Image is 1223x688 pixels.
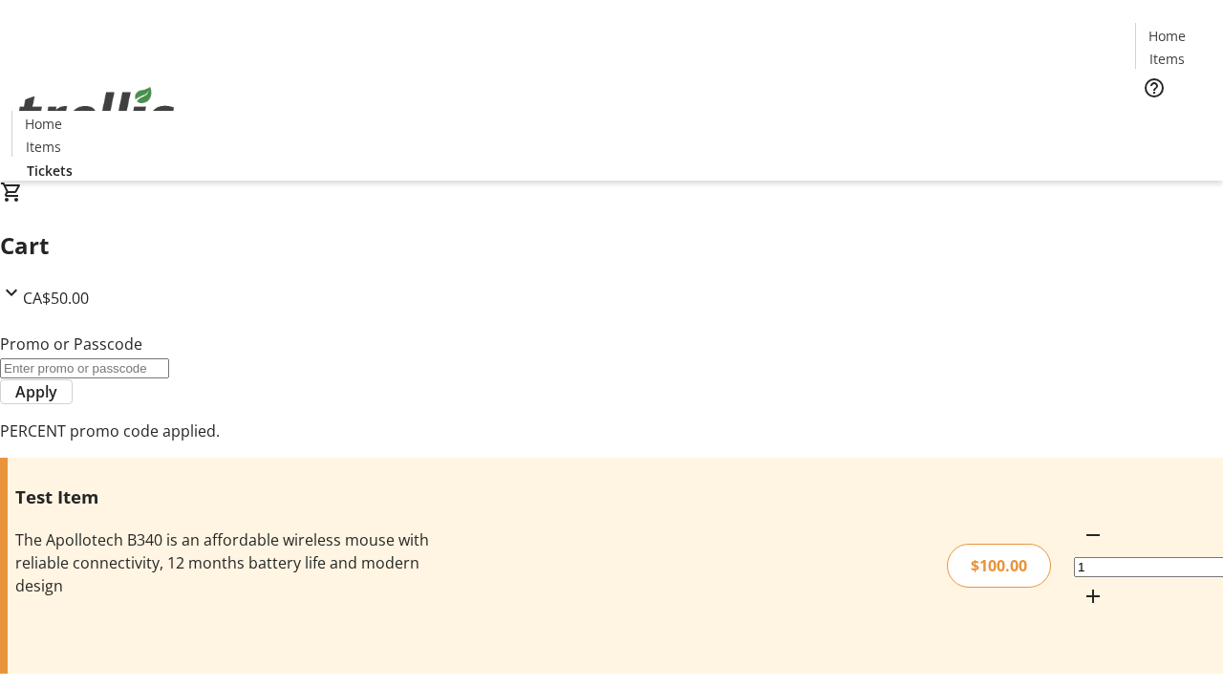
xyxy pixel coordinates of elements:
[1149,49,1185,69] span: Items
[25,114,62,134] span: Home
[1148,26,1186,46] span: Home
[15,380,57,403] span: Apply
[12,114,74,134] a: Home
[1074,516,1112,554] button: Decrement by one
[947,544,1051,588] div: $100.00
[1136,26,1197,46] a: Home
[1135,69,1173,107] button: Help
[1136,49,1197,69] a: Items
[1074,577,1112,615] button: Increment by one
[1135,111,1212,131] a: Tickets
[27,161,73,181] span: Tickets
[15,484,433,510] h3: Test Item
[11,66,182,161] img: Orient E2E Organization qGbegImJ8M's Logo
[12,137,74,157] a: Items
[26,137,61,157] span: Items
[11,161,88,181] a: Tickets
[23,288,89,309] span: CA$50.00
[1150,111,1196,131] span: Tickets
[15,528,433,597] div: The Apollotech B340 is an affordable wireless mouse with reliable connectivity, 12 months battery...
